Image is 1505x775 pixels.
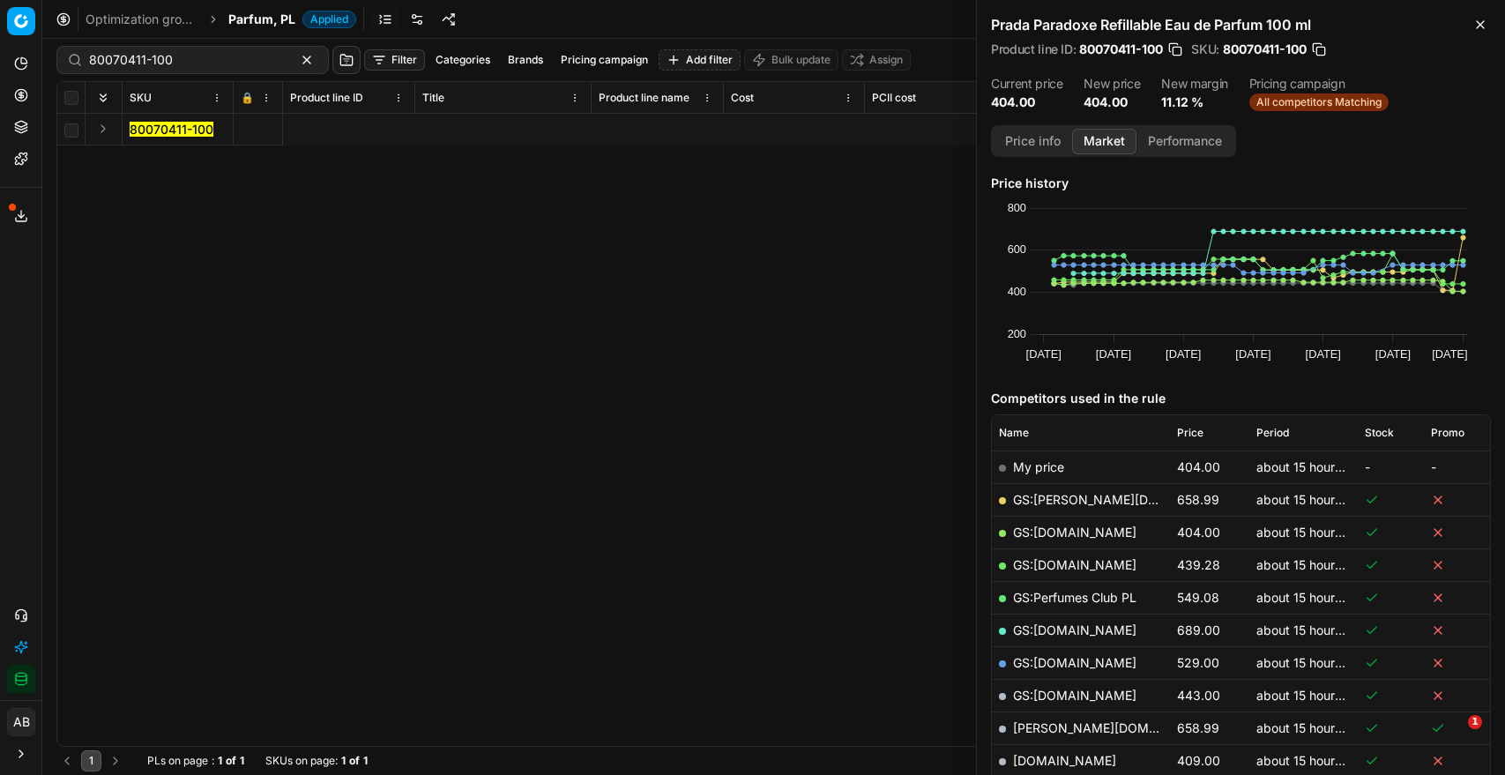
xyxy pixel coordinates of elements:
[731,91,754,105] span: Cost
[1013,720,1218,735] a: [PERSON_NAME][DOMAIN_NAME]
[1177,688,1220,703] span: 443.00
[1177,720,1219,735] span: 658.99
[1013,655,1136,670] a: GS:[DOMAIN_NAME]
[999,426,1029,440] span: Name
[428,49,497,71] button: Categories
[1013,557,1136,572] a: GS:[DOMAIN_NAME]
[1256,459,1367,474] span: about 15 hours ago
[240,754,244,768] strong: 1
[501,49,550,71] button: Brands
[1424,451,1490,483] td: -
[8,709,34,735] span: AB
[226,754,236,768] strong: of
[1177,590,1219,605] span: 549.08
[991,93,1062,111] dd: 404.00
[1431,426,1464,440] span: Promo
[1223,41,1307,58] span: 80070411-100
[1256,720,1367,735] span: about 15 hours ago
[1256,753,1367,768] span: about 15 hours ago
[341,754,346,768] strong: 1
[1432,715,1474,757] iframe: Intercom live chat
[364,49,425,71] button: Filter
[1256,655,1367,670] span: about 15 hours ago
[1256,622,1367,637] span: about 15 hours ago
[991,175,1491,192] h5: Price history
[147,754,244,768] div: :
[93,87,114,108] button: Expand all
[1008,242,1026,256] text: 600
[1177,753,1220,768] span: 409.00
[1177,459,1220,474] span: 404.00
[1256,426,1289,440] span: Period
[89,51,282,69] input: Search by SKU or title
[1096,347,1131,361] text: [DATE]
[991,43,1076,56] span: Product line ID :
[1084,78,1140,90] dt: New price
[56,750,78,771] button: Go to previous page
[1375,347,1411,361] text: [DATE]
[991,14,1491,35] h2: Prada Paradoxe Refillable Eau de Parfum 100 ml
[1013,525,1136,540] a: GS:[DOMAIN_NAME]
[1177,492,1219,507] span: 658.99
[1008,201,1026,214] text: 800
[1256,590,1367,605] span: about 15 hours ago
[1432,347,1467,361] text: [DATE]
[86,11,356,28] nav: breadcrumb
[1191,43,1219,56] span: SKU :
[1026,347,1062,361] text: [DATE]
[1249,93,1389,111] span: All competitors Matching
[1365,426,1394,440] span: Stock
[1013,459,1064,474] span: My price
[349,754,360,768] strong: of
[1013,492,1238,507] a: GS:[PERSON_NAME][DOMAIN_NAME]
[1235,347,1270,361] text: [DATE]
[872,91,916,105] span: PCII cost
[218,754,222,768] strong: 1
[659,49,741,71] button: Add filter
[81,750,101,771] button: 1
[1249,78,1389,90] dt: Pricing campaign
[1013,590,1136,605] a: GS:Perfumes Club PL
[1008,285,1026,298] text: 400
[554,49,655,71] button: Pricing campaign
[130,91,152,105] span: SKU
[744,49,838,71] button: Bulk update
[1256,557,1367,572] span: about 15 hours ago
[991,390,1491,407] h5: Competitors used in the rule
[302,11,356,28] span: Applied
[1177,557,1220,572] span: 439.28
[363,754,368,768] strong: 1
[130,121,213,138] button: 80070411-100
[1136,129,1233,154] button: Performance
[1013,622,1136,637] a: GS:[DOMAIN_NAME]
[1256,688,1367,703] span: about 15 hours ago
[994,129,1072,154] button: Price info
[842,49,911,71] button: Assign
[599,91,689,105] span: Product line name
[991,78,1062,90] dt: Current price
[1161,78,1228,90] dt: New margin
[1072,129,1136,154] button: Market
[228,11,295,28] span: Parfum, PL
[1256,492,1367,507] span: about 15 hours ago
[422,91,444,105] span: Title
[241,91,254,105] span: 🔒
[1008,327,1026,340] text: 200
[1161,93,1228,111] dd: 11.12 %
[1306,347,1341,361] text: [DATE]
[290,91,363,105] span: Product line ID
[130,122,213,137] mark: 80070411-100
[86,11,198,28] a: Optimization groups
[7,708,35,736] button: AB
[1013,753,1116,768] a: [DOMAIN_NAME]
[1177,655,1219,670] span: 529.00
[1468,715,1482,729] span: 1
[1177,426,1203,440] span: Price
[1256,525,1367,540] span: about 15 hours ago
[56,750,126,771] nav: pagination
[1358,451,1424,483] td: -
[1079,41,1163,58] span: 80070411-100
[1177,525,1220,540] span: 404.00
[1013,688,1136,703] a: GS:[DOMAIN_NAME]
[105,750,126,771] button: Go to next page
